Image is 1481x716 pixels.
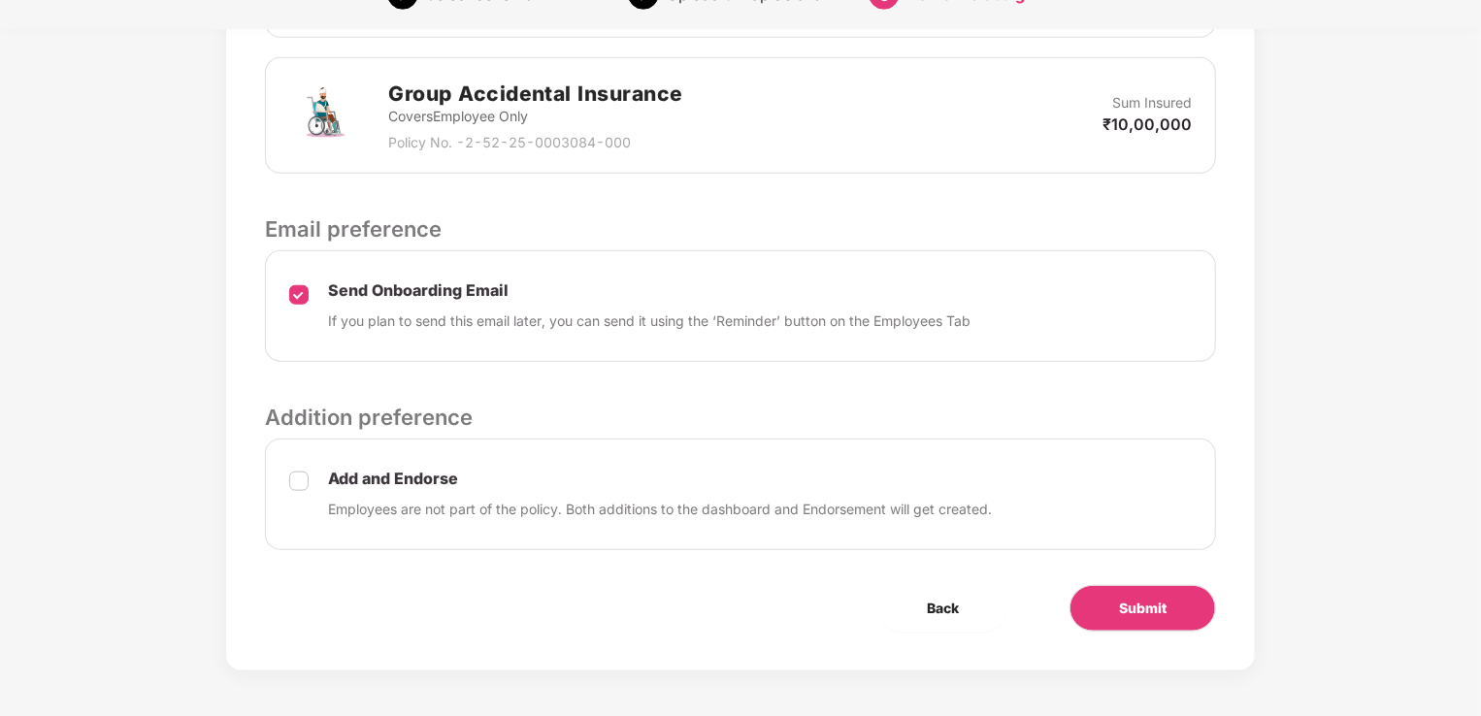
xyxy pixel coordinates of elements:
[388,106,683,127] p: Covers Employee Only
[1070,585,1216,632] button: Submit
[388,132,683,153] p: Policy No. - 2-52-25-0003084-000
[1119,598,1167,619] span: Submit
[328,310,971,332] p: If you plan to send this email later, you can send it using the ‘Reminder’ button on the Employee...
[1112,92,1192,114] p: Sum Insured
[328,469,992,489] p: Add and Endorse
[265,401,1216,434] p: Addition preference
[328,280,971,301] p: Send Onboarding Email
[328,499,992,520] p: Employees are not part of the policy. Both additions to the dashboard and Endorsement will get cr...
[927,598,959,619] span: Back
[878,585,1007,632] button: Back
[388,78,683,110] h2: Group Accidental Insurance
[265,212,1216,245] p: Email preference
[1103,114,1192,135] p: ₹10,00,000
[289,81,359,150] img: svg+xml;base64,PHN2ZyB4bWxucz0iaHR0cDovL3d3dy53My5vcmcvMjAwMC9zdmciIHdpZHRoPSI3MiIgaGVpZ2h0PSI3Mi...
